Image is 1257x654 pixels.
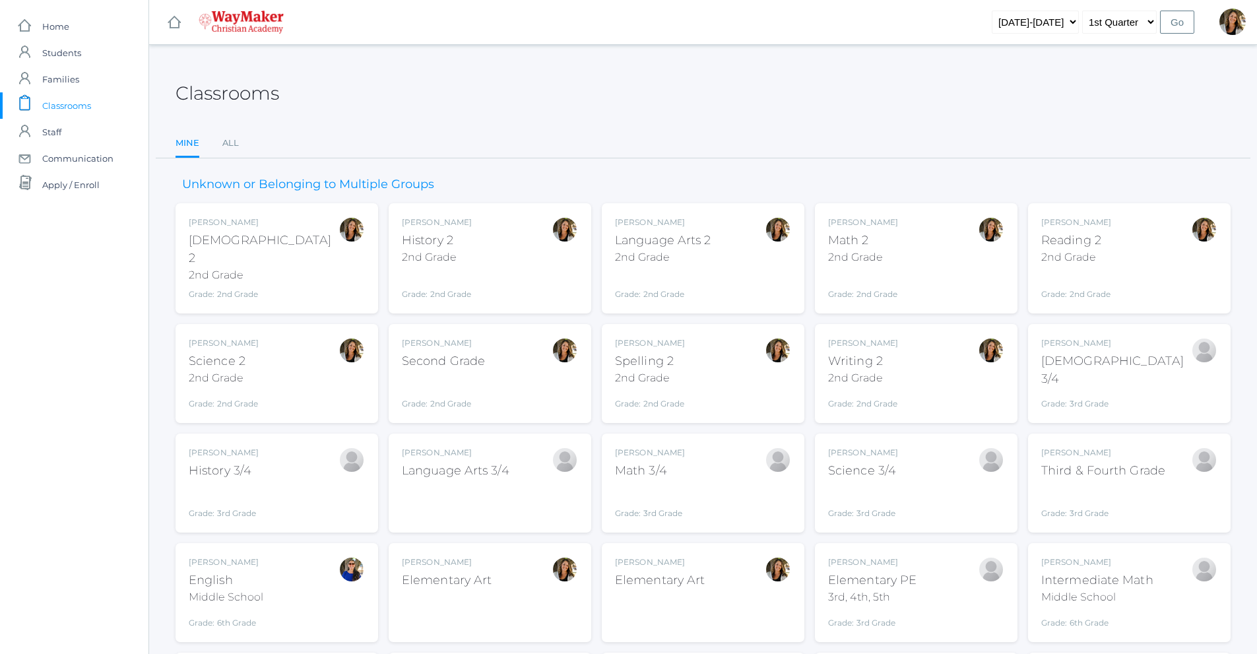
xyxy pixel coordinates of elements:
[42,66,79,92] span: Families
[189,556,263,568] div: [PERSON_NAME]
[615,485,685,519] div: Grade: 3rd Grade
[765,337,791,364] div: Amber Farnes
[176,130,199,158] a: Mine
[189,370,259,386] div: 2nd Grade
[1041,610,1153,629] div: Grade: 6th Grade
[615,370,685,386] div: 2nd Grade
[42,13,69,40] span: Home
[402,249,472,265] div: 2nd Grade
[1041,447,1165,459] div: [PERSON_NAME]
[1041,556,1153,568] div: [PERSON_NAME]
[1041,337,1191,349] div: [PERSON_NAME]
[402,232,472,249] div: History 2
[189,462,259,480] div: History 3/4
[199,11,284,34] img: 4_waymaker-logo-stack-white.png
[828,216,898,228] div: [PERSON_NAME]
[1041,589,1153,605] div: Middle School
[189,610,263,629] div: Grade: 6th Grade
[42,92,91,119] span: Classrooms
[189,288,338,300] div: Grade: 2nd Grade
[402,337,485,349] div: [PERSON_NAME]
[615,216,711,228] div: [PERSON_NAME]
[828,610,917,629] div: Grade: 3rd Grade
[1041,485,1165,519] div: Grade: 3rd Grade
[402,352,485,370] div: Second Grade
[338,216,365,243] div: Amber Farnes
[615,556,705,568] div: [PERSON_NAME]
[1041,232,1111,249] div: Reading 2
[828,589,917,605] div: 3rd, 4th, 5th
[828,271,898,300] div: Grade: 2nd Grade
[189,485,259,519] div: Grade: 3rd Grade
[176,83,279,104] h2: Classrooms
[615,232,711,249] div: Language Arts 2
[189,391,259,410] div: Grade: 2nd Grade
[222,130,239,156] a: All
[828,249,898,265] div: 2nd Grade
[338,337,365,364] div: Amber Farnes
[828,485,898,519] div: Grade: 3rd Grade
[42,145,113,172] span: Communication
[1191,337,1217,364] div: Joshua Bennett
[765,556,791,583] div: Amber Farnes
[338,447,365,473] div: Joshua Bennett
[552,556,578,583] div: Amber Farnes
[176,178,441,191] h3: Unknown or Belonging to Multiple Groups
[1041,271,1111,300] div: Grade: 2nd Grade
[42,40,81,66] span: Students
[402,216,472,228] div: [PERSON_NAME]
[615,249,711,265] div: 2nd Grade
[828,337,898,349] div: [PERSON_NAME]
[1191,556,1217,583] div: Bonnie Posey
[615,572,705,589] div: Elementary Art
[402,376,485,410] div: Grade: 2nd Grade
[189,589,263,605] div: Middle School
[42,119,61,145] span: Staff
[189,352,259,370] div: Science 2
[828,572,917,589] div: Elementary PE
[189,267,338,283] div: 2nd Grade
[615,391,685,410] div: Grade: 2nd Grade
[828,391,898,410] div: Grade: 2nd Grade
[1191,216,1217,243] div: Amber Farnes
[402,447,509,459] div: [PERSON_NAME]
[338,556,365,583] div: Stephanie Todhunter
[402,462,509,480] div: Language Arts 3/4
[765,447,791,473] div: Joshua Bennett
[1041,393,1191,410] div: Grade: 3rd Grade
[189,232,338,267] div: [DEMOGRAPHIC_DATA] 2
[615,447,685,459] div: [PERSON_NAME]
[1041,249,1111,265] div: 2nd Grade
[978,337,1004,364] div: Amber Farnes
[615,462,685,480] div: Math 3/4
[828,462,898,480] div: Science 3/4
[828,370,898,386] div: 2nd Grade
[978,556,1004,583] div: Joshua Bennett
[552,337,578,364] div: Amber Farnes
[978,447,1004,473] div: Joshua Bennett
[828,232,898,249] div: Math 2
[552,447,578,473] div: Joshua Bennett
[189,572,263,589] div: English
[552,216,578,243] div: Amber Farnes
[1219,9,1246,35] div: Amber Farnes
[1191,447,1217,473] div: Joshua Bennett
[1041,216,1111,228] div: [PERSON_NAME]
[402,572,492,589] div: Elementary Art
[1041,462,1165,480] div: Third & Fourth Grade
[189,216,338,228] div: [PERSON_NAME]
[828,447,898,459] div: [PERSON_NAME]
[615,271,711,300] div: Grade: 2nd Grade
[189,337,259,349] div: [PERSON_NAME]
[402,271,472,300] div: Grade: 2nd Grade
[828,556,917,568] div: [PERSON_NAME]
[765,216,791,243] div: Amber Farnes
[615,337,685,349] div: [PERSON_NAME]
[828,352,898,370] div: Writing 2
[1041,352,1191,388] div: [DEMOGRAPHIC_DATA] 3/4
[42,172,100,198] span: Apply / Enroll
[189,447,259,459] div: [PERSON_NAME]
[978,216,1004,243] div: Amber Farnes
[1160,11,1194,34] input: Go
[615,352,685,370] div: Spelling 2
